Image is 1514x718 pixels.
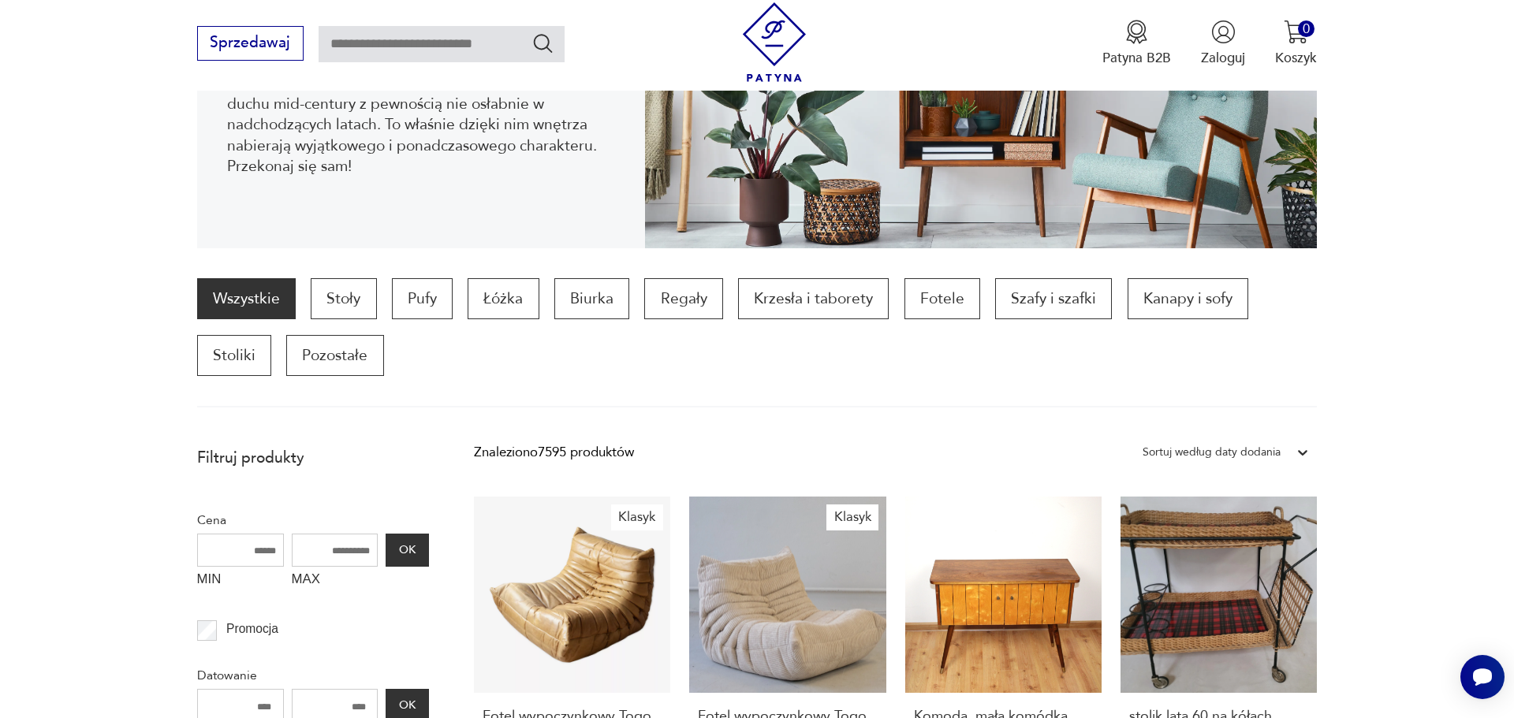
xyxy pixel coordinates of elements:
[644,278,722,319] a: Regały
[554,278,629,319] a: Biurka
[197,278,296,319] a: Wszystkie
[1275,49,1317,67] p: Koszyk
[1298,20,1314,37] div: 0
[311,278,376,319] a: Stoły
[286,335,383,376] a: Pozostałe
[197,335,271,376] a: Stoliki
[995,278,1112,319] a: Szafy i szafki
[226,619,278,639] p: Promocja
[1102,49,1171,67] p: Patyna B2B
[1284,20,1308,44] img: Ikona koszyka
[1460,655,1505,699] iframe: Smartsupp widget button
[1143,442,1281,463] div: Sortuj według daty dodania
[392,278,453,319] a: Pufy
[197,665,429,686] p: Datowanie
[1201,20,1245,67] button: Zaloguj
[904,278,980,319] a: Fotele
[735,2,815,82] img: Patyna - sklep z meblami i dekoracjami vintage
[197,26,304,61] button: Sprzedawaj
[227,73,615,177] p: [US_STATE] Times obwieścił, że moda na meble retro w duchu mid-century z pewnością nie osłabnie w...
[1102,20,1171,67] button: Patyna B2B
[738,278,889,319] a: Krzesła i taborety
[531,32,554,54] button: Szukaj
[292,567,378,597] label: MAX
[1102,20,1171,67] a: Ikona medaluPatyna B2B
[474,442,634,463] div: Znaleziono 7595 produktów
[1124,20,1149,44] img: Ikona medalu
[1128,278,1248,319] a: Kanapy i sofy
[197,510,429,530] p: Cena
[197,38,304,50] a: Sprzedawaj
[1211,20,1236,44] img: Ikonka użytkownika
[1275,20,1317,67] button: 0Koszyk
[1201,49,1245,67] p: Zaloguj
[197,567,284,597] label: MIN
[468,278,539,319] a: Łóżka
[197,448,429,468] p: Filtruj produkty
[386,534,428,567] button: OK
